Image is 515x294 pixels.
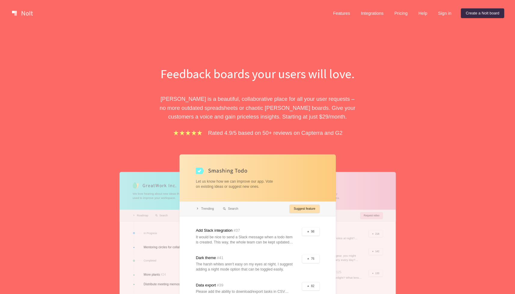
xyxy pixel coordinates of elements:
h1: Feedback boards your users will love. [154,65,361,82]
img: stars.b067e34983.png [173,129,203,136]
a: Help [414,8,432,18]
a: Sign in [433,8,456,18]
a: Integrations [356,8,388,18]
a: Create a Nolt board [461,8,504,18]
p: [PERSON_NAME] is a beautiful, collaborative place for all your user requests – no more outdated s... [154,94,361,121]
p: Rated 4.9/5 based on 50+ reviews on Capterra and G2 [208,128,342,137]
a: Pricing [390,8,412,18]
a: Features [328,8,355,18]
